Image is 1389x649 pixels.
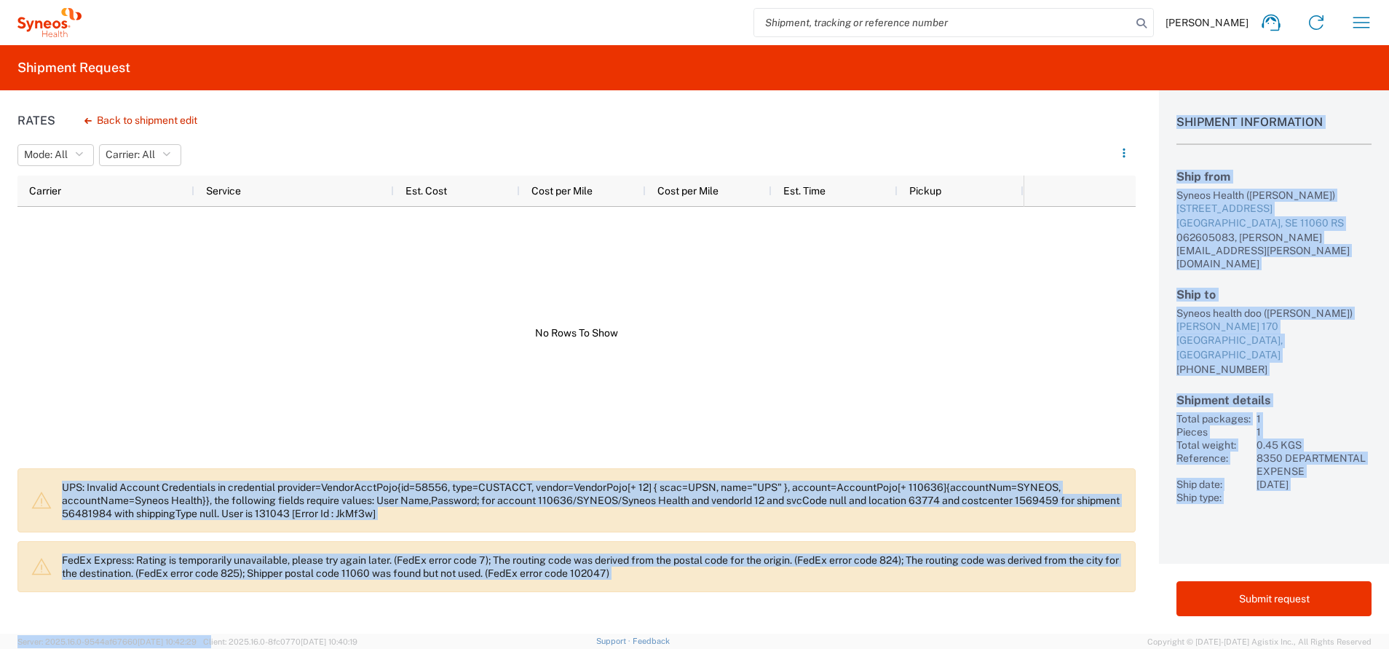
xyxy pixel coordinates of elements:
a: [PERSON_NAME] 170[GEOGRAPHIC_DATA], [GEOGRAPHIC_DATA] [1176,320,1372,363]
div: 0.45 KGS [1257,438,1372,452]
div: [PHONE_NUMBER] [1176,363,1372,376]
div: [DATE] [1257,478,1372,491]
div: Syneos Health ([PERSON_NAME]) [1176,189,1372,202]
div: [STREET_ADDRESS] [1176,202,1372,216]
span: Copyright © [DATE]-[DATE] Agistix Inc., All Rights Reserved [1147,635,1372,648]
span: [DATE] 10:42:29 [138,637,197,646]
div: [GEOGRAPHIC_DATA], [GEOGRAPHIC_DATA] [1176,334,1372,362]
div: Ship type: [1176,491,1251,504]
h1: Shipment Information [1176,115,1372,145]
span: Server: 2025.16.0-9544af67660 [17,637,197,646]
span: Client: 2025.16.0-8fc0770 [203,637,357,646]
span: Service [206,185,241,197]
h1: Rates [17,114,55,127]
button: Back to shipment edit [73,108,209,133]
h2: Shipment Request [17,59,130,76]
span: Carrier [29,185,61,197]
span: Est. Cost [405,185,447,197]
span: Carrier: All [106,148,155,162]
span: [DATE] 10:40:19 [301,637,357,646]
div: [GEOGRAPHIC_DATA], SE 11060 RS [1176,216,1372,231]
span: [PERSON_NAME] [1166,16,1248,29]
span: Pickup [909,185,941,197]
div: 1 [1257,425,1372,438]
div: 8350 DEPARTMENTAL EXPENSE [1257,452,1372,478]
div: Total weight: [1176,438,1251,452]
div: 1 [1257,412,1372,425]
span: Cost per Mile [531,185,593,197]
button: Submit request [1176,581,1372,616]
div: Syneos health doo ([PERSON_NAME]) [1176,307,1372,320]
button: Mode: All [17,144,94,166]
a: Feedback [633,637,670,645]
span: Est. Time [783,185,826,197]
a: Support [596,637,633,645]
h2: Shipment details [1176,393,1372,407]
div: Reference: [1176,452,1251,478]
a: [STREET_ADDRESS][GEOGRAPHIC_DATA], SE 11060 RS [1176,202,1372,230]
div: 062605083, [PERSON_NAME][EMAIL_ADDRESS][PERSON_NAME][DOMAIN_NAME] [1176,231,1372,270]
div: Pieces [1176,425,1251,438]
span: Mode: All [24,148,68,162]
p: FedEx Express: Rating is temporarily unavailable, please try again later. (FedEx error code 7); T... [62,554,1123,580]
h2: Ship from [1176,170,1372,184]
h2: Ship to [1176,288,1372,302]
span: Cost per Mile [657,185,719,197]
div: [PERSON_NAME] 170 [1176,320,1372,334]
div: Ship date: [1176,478,1251,491]
input: Shipment, tracking or reference number [754,9,1131,36]
button: Carrier: All [99,144,181,166]
p: UPS: Invalid Account Credentials in credential provider=VendorAcctPojo{id=58556, type=CUSTACCT, v... [62,481,1123,520]
div: Total packages: [1176,412,1251,425]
